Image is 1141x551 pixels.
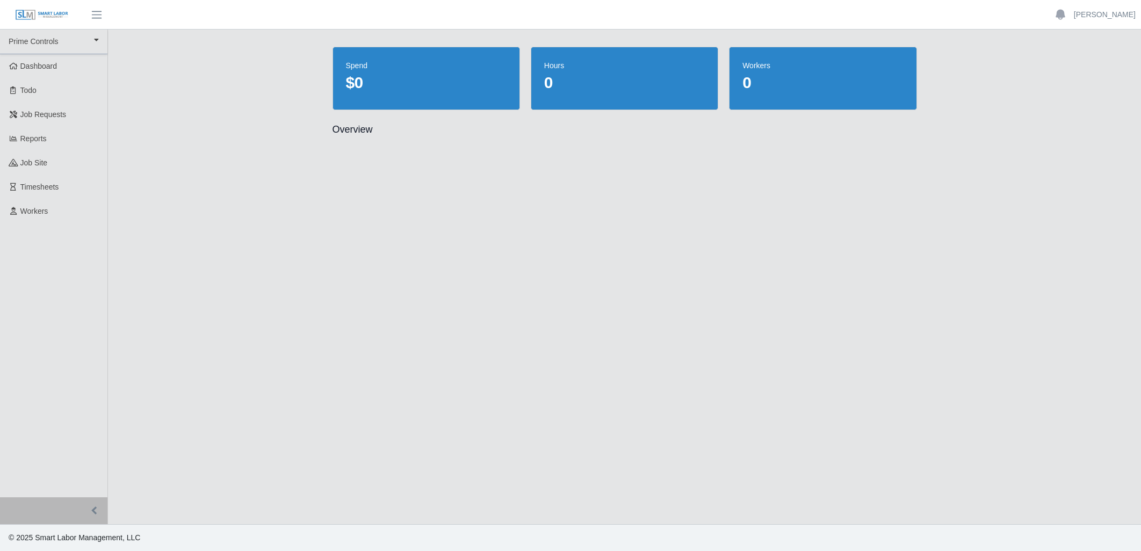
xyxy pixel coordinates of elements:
[20,62,57,70] span: Dashboard
[9,533,140,542] span: © 2025 Smart Labor Management, LLC
[20,207,48,215] span: Workers
[346,73,507,92] dd: $0
[333,123,917,136] h2: Overview
[20,110,67,119] span: Job Requests
[20,134,47,143] span: Reports
[346,60,507,71] dt: spend
[20,158,48,167] span: job site
[1074,9,1136,20] a: [PERSON_NAME]
[20,86,37,95] span: Todo
[20,183,59,191] span: Timesheets
[544,73,705,92] dd: 0
[742,60,903,71] dt: workers
[742,73,903,92] dd: 0
[544,60,705,71] dt: hours
[15,9,69,21] img: SLM Logo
